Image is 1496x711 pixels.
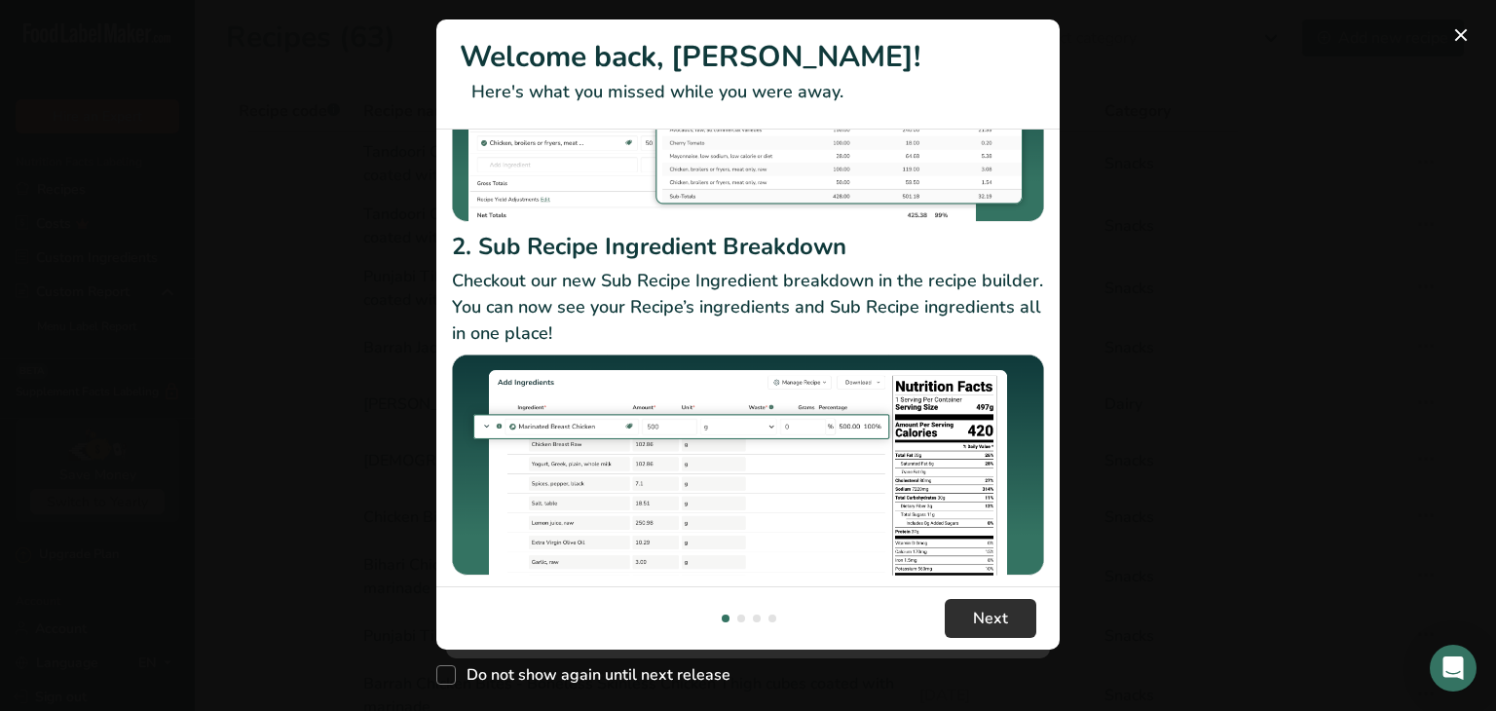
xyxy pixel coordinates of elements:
span: Next [973,607,1008,630]
h2: 2. Sub Recipe Ingredient Breakdown [452,229,1044,264]
img: Sub Recipe Ingredient Breakdown [452,355,1044,576]
button: Next [945,599,1036,638]
p: Here's what you missed while you were away. [460,79,1036,105]
span: Do not show again until next release [456,665,730,685]
h1: Welcome back, [PERSON_NAME]! [460,35,1036,79]
p: Checkout our new Sub Recipe Ingredient breakdown in the recipe builder. You can now see your Reci... [452,268,1044,347]
div: Open Intercom Messenger [1430,645,1477,692]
